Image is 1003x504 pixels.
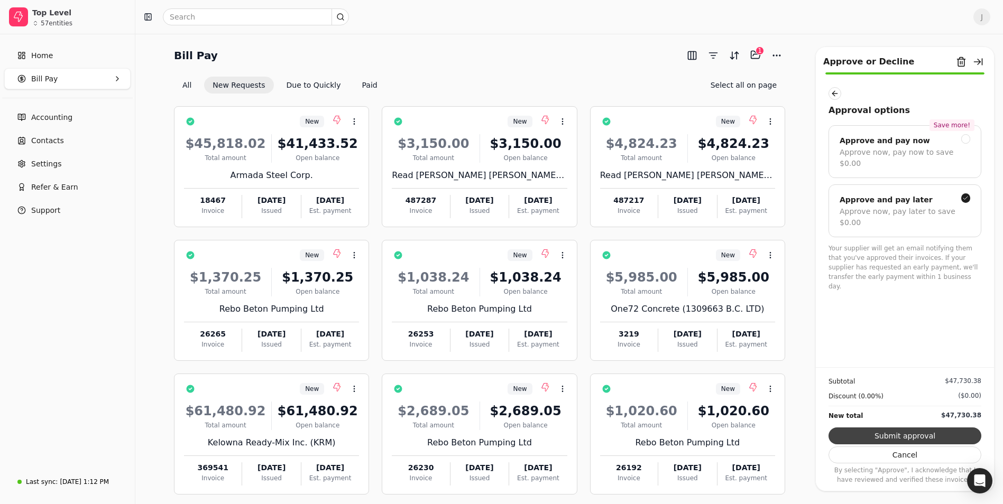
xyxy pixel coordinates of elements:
div: $2,689.05 [484,402,567,421]
div: New total [829,410,863,421]
div: Total amount [600,421,683,430]
div: Total amount [184,421,267,430]
div: Total amount [184,153,267,163]
button: J [973,8,990,25]
div: Est. payment [509,340,567,349]
a: Accounting [4,107,131,128]
div: 1 [756,46,764,55]
a: Home [4,45,131,66]
div: Issued [450,206,509,216]
div: Open Intercom Messenger [967,468,992,493]
span: Refer & Earn [31,182,78,193]
div: [DATE] [717,462,775,473]
div: [DATE] [242,329,300,340]
div: $45,818.02 [184,134,267,153]
div: Open balance [692,421,775,430]
div: Est. payment [509,473,567,483]
span: New [305,117,319,126]
button: Batch (1) [747,46,764,63]
div: Subtotal [829,376,855,387]
div: 26192 [600,462,658,473]
div: Invoice [184,473,242,483]
div: 26230 [392,462,449,473]
button: Due to Quickly [278,77,349,94]
button: Bill Pay [4,68,131,89]
div: Open balance [692,287,775,296]
span: New [721,250,735,260]
div: Invoice [392,473,449,483]
span: Settings [31,158,61,170]
div: [DATE] [301,195,359,206]
span: Home [31,50,53,61]
div: Open balance [484,153,567,163]
div: [DATE] [509,462,567,473]
div: Discount (0.00%) [829,391,884,402]
div: Rebo Beton Pumping Ltd [600,436,775,449]
div: 26253 [392,329,449,340]
div: Kelowna Ready-Mix Inc. (KRM) [184,436,359,449]
div: Approval options [829,104,981,117]
span: New [513,117,527,126]
div: [DATE] [450,195,509,206]
div: [DATE] [301,462,359,473]
div: Est. payment [509,206,567,216]
div: Issued [658,206,716,216]
div: Last sync: [26,477,58,487]
span: Support [31,205,60,216]
p: By selecting "Approve", I acknowledge that I have reviewed and verified these invoices. [829,465,981,484]
div: Read [PERSON_NAME] [PERSON_NAME] Ltd. [392,169,567,182]
div: [DATE] [450,462,509,473]
p: Your supplier will get an email notifying them that you've approved their invoices. If your suppl... [829,244,981,291]
div: Issued [658,340,716,349]
div: Rebo Beton Pumping Ltd [392,436,567,449]
div: Issued [450,340,509,349]
button: Submit approval [829,427,981,444]
div: Total amount [600,287,683,296]
div: [DATE] [242,462,300,473]
a: Contacts [4,130,131,151]
div: Open balance [692,153,775,163]
div: Armada Steel Corp. [184,169,359,182]
div: 57 entities [41,20,72,26]
div: [DATE] [242,195,300,206]
div: 487217 [600,195,658,206]
div: ($0.00) [958,391,981,400]
div: Approve and pay later [840,193,933,206]
button: New Requests [204,77,273,94]
div: $47,730.38 [941,410,981,420]
div: $47,730.38 [945,376,981,386]
div: Approve now, pay now to save $0.00 [840,147,970,169]
input: Search [163,8,349,25]
div: Invoice filter options [174,77,386,94]
div: Est. payment [717,473,775,483]
div: Save more! [930,119,974,131]
div: [DATE] [509,329,567,340]
div: Total amount [392,421,475,430]
div: [DATE] [301,329,359,340]
div: Est. payment [717,340,775,349]
div: [DATE] [450,329,509,340]
div: Issued [242,340,300,349]
div: 487287 [392,195,449,206]
div: Rebo Beton Pumping Ltd [392,303,567,315]
div: $1,020.60 [600,402,683,421]
div: Total amount [392,287,475,296]
span: New [721,117,735,126]
div: $1,038.24 [484,268,567,287]
div: [DATE] [658,462,716,473]
div: $4,824.23 [600,134,683,153]
div: Total amount [392,153,475,163]
div: Open balance [484,421,567,430]
div: Total amount [184,287,267,296]
div: 18467 [184,195,242,206]
div: Invoice [392,206,449,216]
div: Issued [242,473,300,483]
div: Invoice [600,473,658,483]
div: [DATE] [658,329,716,340]
div: Open balance [276,421,359,430]
button: Refer & Earn [4,176,131,198]
div: Invoice [184,340,242,349]
div: Open balance [276,287,359,296]
div: 26265 [184,329,242,340]
div: [DATE] [717,195,775,206]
